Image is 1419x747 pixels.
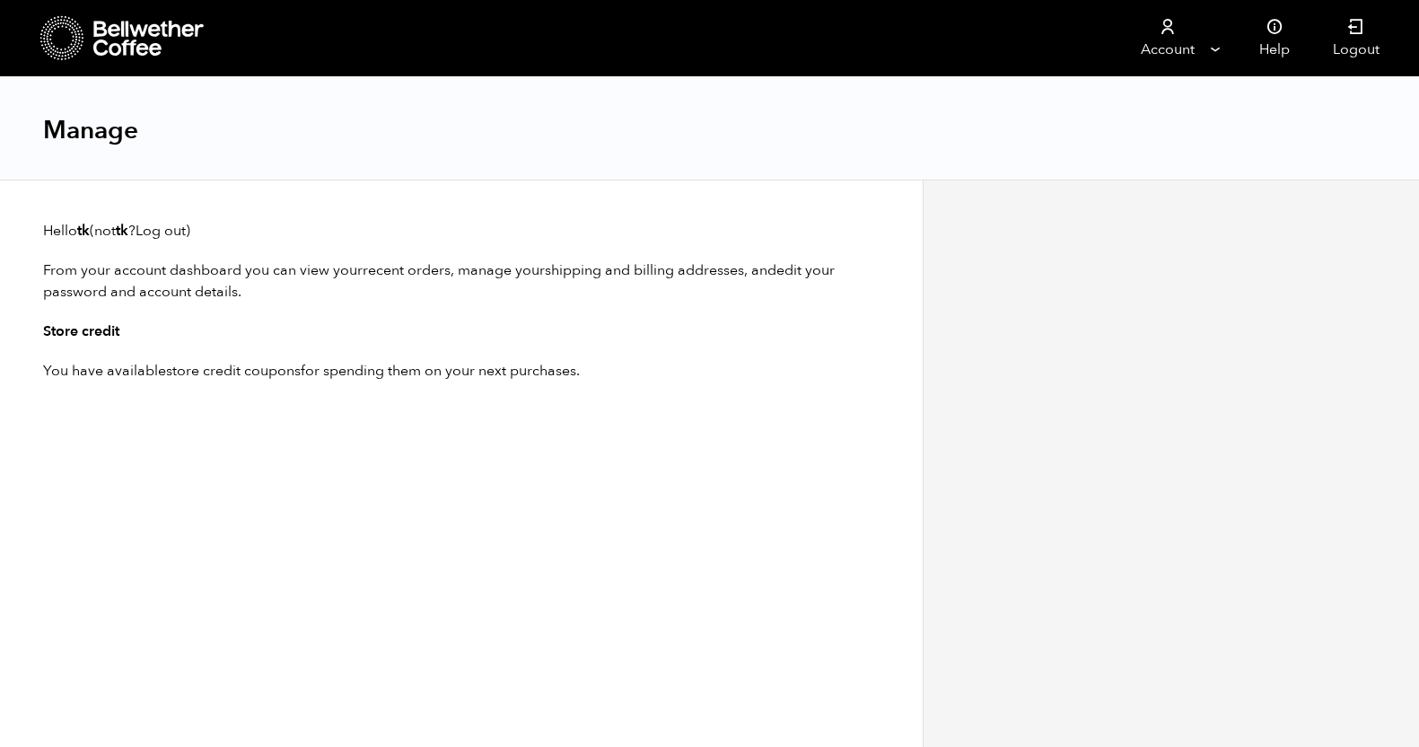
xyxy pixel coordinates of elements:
[363,260,451,280] a: recent orders
[43,114,138,146] h1: Manage
[43,220,880,242] p: Hello (not ? )
[43,321,880,342] h3: Store credit
[43,360,880,382] p: You have available for spending them on your next purchases.
[545,260,744,280] a: shipping and billing addresses
[43,259,880,303] p: From your account dashboard you can view your , manage your , and .
[116,221,128,241] strong: tk
[166,361,301,381] a: store credit coupons
[77,221,90,241] strong: tk
[136,221,186,241] a: Log out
